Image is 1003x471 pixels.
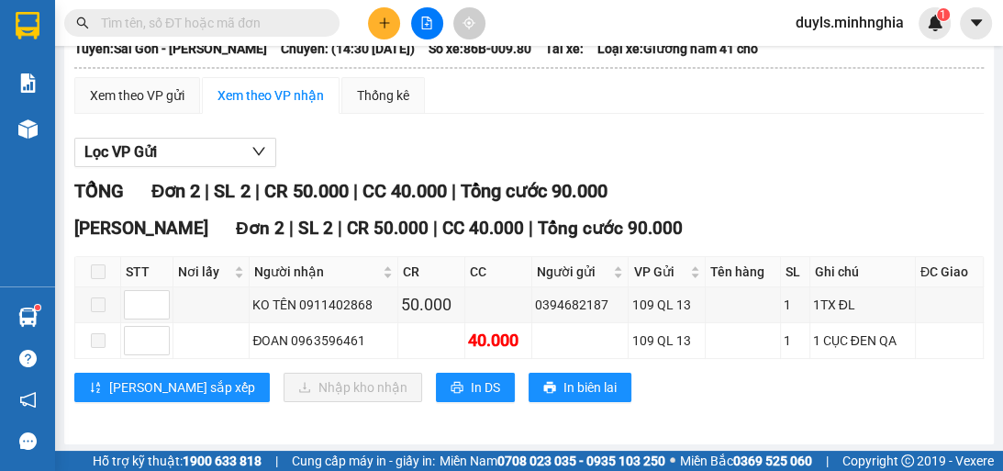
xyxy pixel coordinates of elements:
span: aim [462,17,475,29]
span: | [352,180,357,202]
div: 0394682187 [535,295,626,315]
span: Đơn 2 [236,218,284,239]
div: Xem theo VP nhận [217,85,324,106]
span: Người gửi [537,262,610,282]
span: Người nhận [254,262,379,282]
span: sort-ascending [89,381,102,396]
img: solution-icon [18,73,38,93]
button: downloadNhập kho nhận [284,373,422,402]
div: 109 QL 13 [631,295,701,315]
span: | [433,218,438,239]
span: | [275,451,278,471]
th: ĐC Giao [916,257,984,287]
span: SL 2 [214,180,250,202]
span: CR 50.000 [347,218,429,239]
th: CC [465,257,532,287]
span: printer [543,381,556,396]
span: plus [378,17,391,29]
span: notification [19,391,37,409]
span: printer [451,381,463,396]
img: icon-new-feature [927,15,943,31]
strong: 1900 633 818 [183,454,262,468]
span: Miền Nam [440,451,665,471]
span: TỔNG [74,180,124,202]
span: Tổng cước 90.000 [460,180,607,202]
span: Đơn 2 [151,180,200,202]
span: Nơi lấy [178,262,230,282]
span: Loại xe: Giường nằm 41 chỗ [597,39,758,59]
span: down [251,144,266,159]
span: file-add [420,17,433,29]
td: 109 QL 13 [629,323,705,359]
th: SL [781,257,810,287]
div: Xem theo VP gửi [90,85,184,106]
strong: 0369 525 060 [733,454,812,468]
span: caret-down [968,15,985,31]
div: 1TX ĐL [813,295,912,315]
div: Thống kê [357,85,409,106]
span: SL 2 [298,218,333,239]
sup: 1 [35,305,40,310]
img: warehouse-icon [18,119,38,139]
button: sort-ascending[PERSON_NAME] sắp xếp [74,373,270,402]
span: In biên lai [563,377,617,398]
span: [PERSON_NAME] [74,218,208,239]
td: 109 QL 13 [629,287,705,323]
span: Tài xế: [545,39,584,59]
span: Lọc VP Gửi [84,140,157,163]
button: printerIn biên lai [529,373,631,402]
input: Tìm tên, số ĐT hoặc mã đơn [101,13,318,33]
span: 1 [940,8,946,21]
button: printerIn DS [436,373,515,402]
div: 109 QL 13 [631,331,701,351]
th: STT [121,257,173,287]
span: | [451,180,455,202]
img: warehouse-icon [18,308,38,327]
img: logo-vxr [16,12,39,39]
b: Tuyến: Sài Gòn - [PERSON_NAME] [74,41,267,56]
sup: 1 [937,8,950,21]
div: 1 [784,331,807,351]
span: [PERSON_NAME] sắp xếp [109,377,255,398]
span: | [529,218,533,239]
strong: 0708 023 035 - 0935 103 250 [497,454,665,468]
span: Số xe: 86B-009.80 [429,39,531,59]
span: CC 40.000 [362,180,446,202]
div: ĐOAN 0963596461 [252,331,395,351]
button: Lọc VP Gửi [74,138,276,167]
span: Cung cấp máy in - giấy in: [292,451,435,471]
button: file-add [411,7,443,39]
span: question-circle [19,350,37,367]
span: search [76,17,89,29]
span: Miền Bắc [680,451,812,471]
span: VP Gửi [633,262,685,282]
div: KO TÊN 0911402868 [252,295,395,315]
div: 1 CỤC ĐEN QA [813,331,912,351]
span: copyright [901,454,914,467]
span: Chuyến: (14:30 [DATE]) [281,39,415,59]
span: CC 40.000 [442,218,524,239]
button: aim [453,7,485,39]
span: | [205,180,209,202]
th: Tên hàng [706,257,781,287]
button: caret-down [960,7,992,39]
div: 50.000 [401,292,462,318]
button: plus [368,7,400,39]
span: ⚪️ [670,457,675,465]
span: | [289,218,294,239]
span: In DS [471,377,500,398]
span: duyls.minhnghia [781,11,919,34]
span: | [826,451,829,471]
span: Hỗ trợ kỹ thuật: [93,451,262,471]
span: | [254,180,259,202]
span: Tổng cước 90.000 [538,218,683,239]
div: 1 [784,295,807,315]
span: CR 50.000 [263,180,348,202]
th: Ghi chú [810,257,916,287]
th: CR [398,257,465,287]
div: 40.000 [468,328,529,353]
span: message [19,432,37,450]
span: | [338,218,342,239]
